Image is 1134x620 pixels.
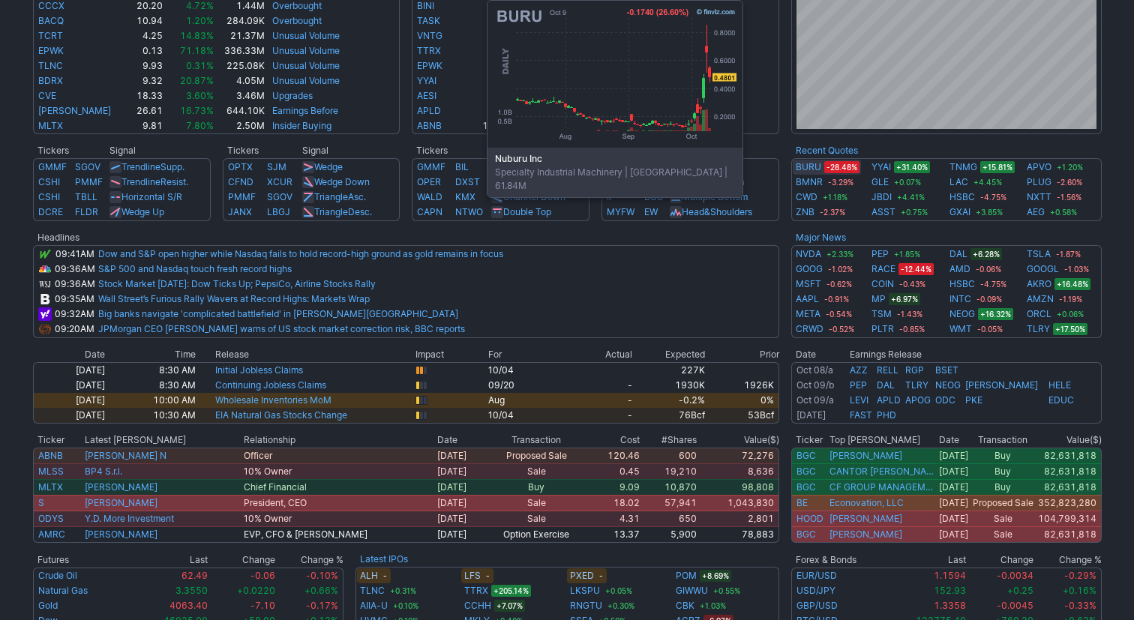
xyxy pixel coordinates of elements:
[106,378,196,393] td: 8:30 AM
[272,15,322,26] a: Overbought
[949,247,967,262] a: DAL
[796,232,846,243] a: Major News
[796,529,816,540] a: BGC
[129,58,163,73] td: 9.93
[1054,248,1083,260] span: -1.87%
[186,120,214,131] span: 7.80%
[820,191,850,203] span: +1.18%
[1057,293,1084,305] span: -1.19%
[38,466,64,477] a: MLSS
[52,292,97,307] td: 09:35AM
[829,481,935,493] a: CF GROUP MANAGEMENT INC
[676,568,697,583] a: POM
[1027,160,1051,175] a: APVO
[52,322,97,338] td: 09:20AM
[829,497,904,509] a: Econovation, LLC
[38,497,44,508] a: S
[965,394,982,406] a: PKE
[314,176,370,187] a: Wedge Down
[38,30,63,41] a: TCRT
[877,409,896,421] a: PHD
[463,73,515,88] td: 0.25
[38,600,58,611] a: Gold
[106,362,196,378] td: 8:30 AM
[214,73,266,88] td: 4.05M
[214,347,415,362] th: Release
[272,75,340,86] a: Unusual Volume
[38,161,67,172] a: GMMF
[633,347,706,362] th: Expected
[495,152,735,166] b: Nuburu Inc
[877,379,895,391] a: DAL
[826,176,856,188] span: -3.29%
[971,176,1004,188] span: +4.45%
[892,248,922,260] span: +1.85%
[121,176,188,187] a: TrendlineResist.
[38,90,56,101] a: CVE
[829,529,902,541] a: [PERSON_NAME]
[791,347,850,362] th: Date
[463,13,515,28] td: 14.66
[186,60,214,71] span: 0.31%
[85,497,157,508] a: [PERSON_NAME]
[121,161,160,172] span: Trendline
[1054,308,1086,320] span: +0.06%
[38,120,63,131] a: MLTX
[978,308,1013,320] span: +16.32%
[38,15,64,26] a: BACQ
[1027,190,1051,205] a: NXTT
[38,191,60,202] a: CSHI
[895,191,927,203] span: +4.41%
[487,393,560,408] td: Aug
[215,379,326,391] a: Continuing Jobless Claims
[272,120,331,131] a: Insider Buying
[796,160,821,175] a: BURU
[570,568,594,583] a: PXED
[487,347,560,362] th: For
[1062,263,1091,275] span: -1.03%
[38,206,63,217] a: DCRE
[129,103,163,118] td: 26.61
[570,598,602,613] a: RNGTU
[1054,161,1085,173] span: +1.20%
[417,161,445,172] a: GMMF
[1027,292,1054,307] a: AMZN
[38,75,63,86] a: BDRX
[417,30,442,41] a: VNTG
[796,481,816,493] a: BGC
[186,90,214,101] span: 3.60%
[214,103,266,118] td: 644.10K
[791,362,850,378] td: After Market Close
[822,293,851,305] span: -0.91%
[348,206,372,217] span: Desc.
[973,263,1003,275] span: -0.06%
[417,105,441,116] a: APLD
[871,205,895,220] a: ASST
[877,394,901,406] a: APLD
[829,466,935,478] a: CANTOR [PERSON_NAME]
[52,277,97,292] td: 09:36AM
[824,278,854,290] span: -0.62%
[826,323,856,335] span: -0.52%
[98,308,458,319] a: Big banks navigate 'complicated battlefield' in [PERSON_NAME][GEOGRAPHIC_DATA]
[850,379,867,391] a: PEP
[75,191,97,202] a: TBLL
[463,103,515,118] td: 28.01
[871,307,892,322] a: TSM
[85,529,157,540] a: [PERSON_NAME]
[214,43,266,58] td: 336.33M
[129,28,163,43] td: 4.25
[228,206,252,217] a: JANX
[455,191,475,202] a: KMX
[214,88,266,103] td: 3.46M
[949,160,977,175] a: TNMG
[949,262,970,277] a: AMD
[228,191,256,202] a: PMMF
[129,43,163,58] td: 0.13
[1027,262,1059,277] a: GOOGL
[935,364,958,376] a: BSET
[33,230,52,245] th: Headlines
[267,161,286,172] a: SJM
[975,323,1005,335] span: -0.05%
